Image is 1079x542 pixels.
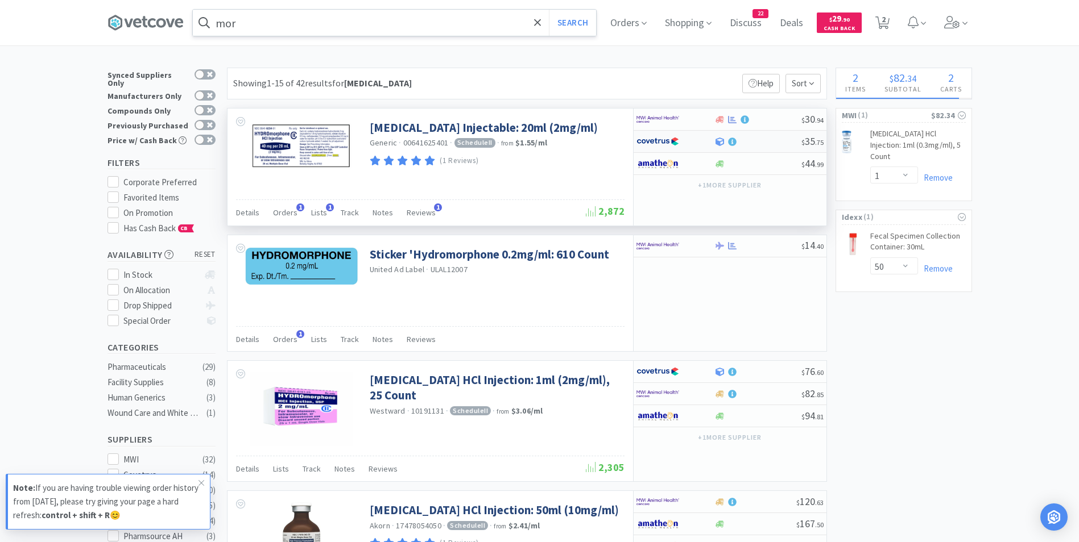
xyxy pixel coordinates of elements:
[501,139,514,147] span: from
[801,387,824,400] span: 82
[370,406,406,416] a: Westward
[206,406,216,420] div: ( 1 )
[796,498,800,507] span: $
[202,468,216,482] div: ( 14 )
[742,74,780,93] p: Help
[857,110,931,121] span: ( 1 )
[824,26,855,33] span: Cash Back
[586,205,625,218] span: 2,872
[815,160,824,169] span: . 99
[123,314,199,328] div: Special Order
[370,502,619,518] a: [MEDICAL_DATA] HCl Injection: 50ml (10mg/ml)
[411,406,444,416] span: 10191131
[373,334,393,344] span: Notes
[370,137,398,148] span: Generic
[829,13,850,24] span: 29
[801,138,805,147] span: $
[399,137,401,148] span: ·
[108,120,189,130] div: Previously Purchased
[490,520,492,531] span: ·
[515,137,547,148] strong: $1.55 / ml
[341,334,359,344] span: Track
[443,520,445,531] span: ·
[296,203,304,211] span: 1
[123,223,195,234] span: Has Cash Back
[108,360,200,374] div: Pharmaceuticals
[108,248,216,261] h5: Availability
[193,10,596,36] input: Search by item, sku, manufacturer, ingredient, size...
[123,468,194,482] div: Covetrus
[407,406,410,416] span: ·
[796,520,800,529] span: $
[236,207,259,218] span: Details
[108,156,216,169] h5: Filters
[108,376,200,389] div: Facility Supplies
[250,372,353,446] img: 0191b6c5b82740bf9fb0a131c03c98c3_327123.jpeg
[875,84,931,94] h4: Subtotal
[396,520,441,531] span: 17478054050
[426,264,428,274] span: ·
[494,522,506,530] span: from
[206,499,216,512] div: ( 5 )
[842,233,865,255] img: 0a0e1211e5484222927ff4a848b4d57d_175166.jpg
[202,360,216,374] div: ( 29 )
[42,510,110,520] strong: control + shift + R
[370,520,390,531] a: Akorn
[206,514,216,528] div: ( 4 )
[370,264,425,274] a: United Ad Label
[636,493,679,510] img: f6b2451649754179b5b4e0c70c3f7cb0_2.png
[918,263,953,274] a: Remove
[108,105,189,115] div: Compounds Only
[407,334,436,344] span: Reviews
[341,207,359,218] span: Track
[236,334,259,344] span: Details
[123,268,199,282] div: In Stock
[108,391,200,405] div: Human Generics
[195,249,216,261] span: reset
[370,120,598,135] a: [MEDICAL_DATA] Injectable: 20ml (2mg/ml)
[842,131,852,153] img: 1f31e6bfdab34ea58bedd1b2ff3c413c_149783.png
[123,191,216,205] div: Favorited Items
[233,76,412,91] div: Showing 1-15 of 42 results
[497,137,499,148] span: ·
[431,264,468,274] span: ULAL12007
[836,84,875,94] h4: Items
[108,406,200,420] div: Wound Care and White Goods
[842,211,863,223] span: Idexx
[273,464,289,474] span: Lists
[206,391,216,405] div: ( 3 )
[245,120,358,172] img: 01de738e6ca34aedb70b5cf499f4db6b_806478.png
[370,372,622,403] a: [MEDICAL_DATA] HCl Injection: 1ml (2mg/ml), 25 Count
[440,155,478,167] p: (1 Reviews)
[842,109,857,122] span: MWI
[123,283,199,297] div: On Allocation
[815,242,824,251] span: . 40
[801,112,824,126] span: 30
[815,498,824,507] span: . 63
[493,406,495,416] span: ·
[692,430,767,445] button: +1more supplier
[636,155,679,172] img: 3331a67d23dc422aa21b1ec98afbf632_11.png
[296,330,304,338] span: 1
[179,225,190,232] span: CB
[497,407,509,415] span: from
[403,137,449,148] span: 00641625401
[786,74,821,93] span: Sort
[636,237,679,255] img: f6b2451649754179b5b4e0c70c3f7cb0_2.png
[875,72,931,84] div: .
[108,341,216,354] h5: Categories
[344,77,412,89] strong: [MEDICAL_DATA]
[801,116,805,124] span: $
[636,515,679,532] img: 3331a67d23dc422aa21b1ec98afbf632_11.png
[13,481,199,522] p: If you are having trouble viewing order history from [DATE], please try giving your page a hard r...
[450,137,452,148] span: ·
[108,135,189,144] div: Price w/ Cash Back
[273,334,297,344] span: Orders
[108,433,216,446] h5: Suppliers
[815,138,824,147] span: . 75
[918,172,953,183] a: Remove
[801,409,824,422] span: 94
[549,10,596,36] button: Search
[862,211,955,223] span: ( 1 )
[801,242,805,251] span: $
